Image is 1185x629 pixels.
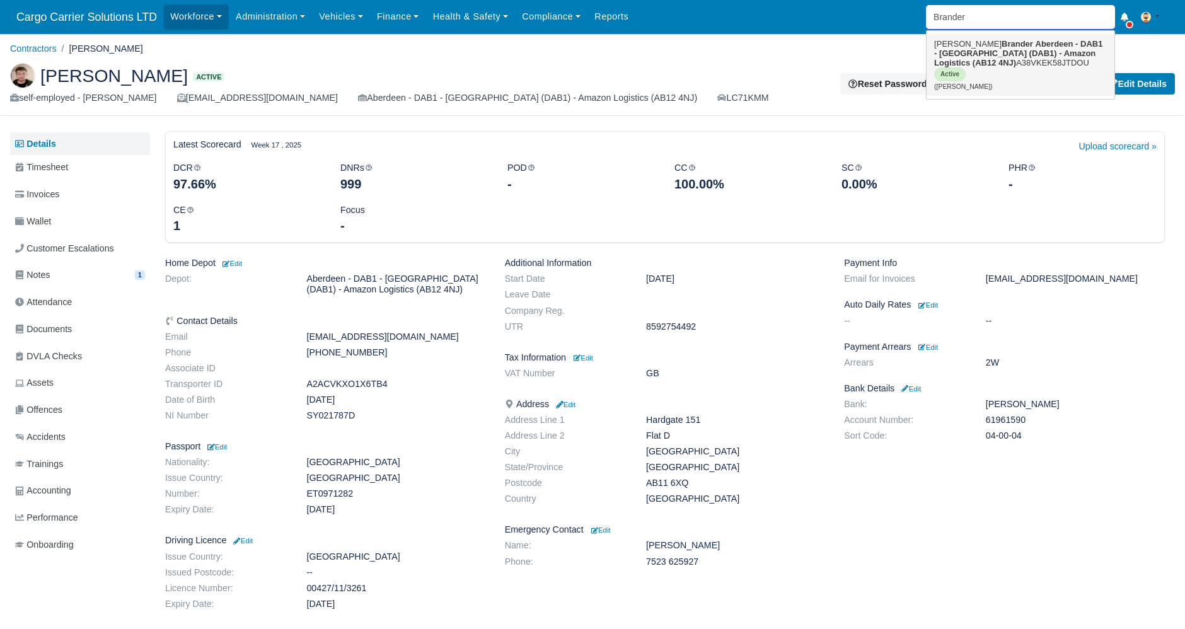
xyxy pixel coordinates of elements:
div: 100.00% [674,175,823,193]
dt: State/Province [495,462,637,473]
span: Attendance [15,295,72,309]
span: DVLA Checks [15,349,82,364]
dt: City [495,446,637,457]
span: Wallet [15,214,51,229]
a: Edit [205,441,227,451]
div: PHR [999,161,1166,193]
a: Accounting [10,478,150,503]
small: Edit [231,537,253,545]
a: Upload scorecard » [1079,139,1157,161]
small: Edit [918,301,938,309]
h6: Address [505,399,826,410]
span: Invoices [15,187,59,202]
a: Offences [10,398,150,422]
li: [PERSON_NAME] [57,42,143,56]
div: 97.66% [173,175,321,193]
span: [PERSON_NAME] [40,67,188,84]
dd: [GEOGRAPHIC_DATA] [637,446,835,457]
span: Accounting [15,483,71,498]
dt: Nationality: [156,457,297,468]
dt: Phone [156,347,297,358]
dd: 61961590 [976,415,1174,425]
div: 999 [340,175,488,193]
div: Chat Widget [1122,568,1185,629]
dd: [PHONE_NUMBER] [297,347,495,358]
a: Edit [916,299,938,309]
span: Active [193,72,224,82]
span: Active [934,67,966,81]
a: Reports [587,4,635,29]
a: Vehicles [312,4,370,29]
div: - [507,175,656,193]
a: Cargo Carrier Solutions LTD [10,5,163,30]
span: Accidents [15,430,66,444]
dd: [GEOGRAPHIC_DATA] [297,457,495,468]
a: Customer Escalations [10,236,150,261]
div: CE [164,203,331,235]
dt: Email [156,332,297,342]
div: self-employed - [PERSON_NAME] [10,91,157,105]
dt: Address Line 2 [495,430,637,441]
h6: Passport [165,441,486,452]
h6: Bank Details [844,383,1165,394]
dd: AB11 6XQ [637,478,835,488]
span: Documents [15,322,72,337]
dd: 2W [976,357,1174,368]
dd: Aberdeen - DAB1 - [GEOGRAPHIC_DATA] (DAB1) - Amazon Logistics (AB12 4NJ) [297,274,495,295]
dt: Account Number: [835,415,976,425]
dt: UTR [495,321,637,332]
div: CC [665,161,832,193]
strong: Aberdeen - DAB1 - [GEOGRAPHIC_DATA] (DAB1) - Amazon Logistics (AB12 4NJ) [934,39,1102,67]
dt: Issued Postcode: [156,567,297,578]
small: Edit [205,443,227,451]
a: Onboarding [10,533,150,557]
a: Edit Details [1101,73,1175,95]
h6: Home Depot [165,258,486,268]
h6: Tax Information [505,352,826,363]
dt: Licence Number: [156,583,297,594]
div: - [340,217,488,234]
a: Compliance [515,4,587,29]
a: Edit [571,352,593,362]
dd: 7523 625927 [637,557,835,567]
dt: Company Reg. [495,306,637,316]
a: LC71KMM [717,91,768,105]
h6: Auto Daily Rates [844,299,1165,310]
small: ([PERSON_NAME]) [934,83,992,90]
dt: NI Number [156,410,297,421]
span: Assets [15,376,54,390]
a: Administration [229,4,312,29]
a: Accidents [10,425,150,449]
dd: GB [637,368,835,379]
a: Wallet [10,209,150,234]
dt: Expiry Date: [156,599,297,609]
input: Search... [926,5,1115,29]
dd: [PERSON_NAME] [976,399,1174,410]
dd: A2ACVKXO1X6TB4 [297,379,495,390]
a: Edit [899,383,921,393]
h6: Driving Licence [165,535,486,546]
dt: Postcode [495,478,637,488]
h6: Latest Scorecard [173,139,241,150]
small: Edit [918,343,938,351]
dd: [GEOGRAPHIC_DATA] [297,473,495,483]
a: Notes 1 [10,263,150,287]
dd: [DATE] [297,395,495,405]
dd: 00427/11/3261 [297,583,495,594]
dd: Hardgate 151 [637,415,835,425]
small: Week 17 , 2025 [251,139,301,151]
dd: [GEOGRAPHIC_DATA] [637,462,835,473]
small: Edit [591,526,611,534]
a: Documents [10,317,150,342]
div: Aberdeen - DAB1 - [GEOGRAPHIC_DATA] (DAB1) - Amazon Logistics (AB12 4NJ) [358,91,697,105]
h6: Payment Info [844,258,1165,268]
a: [PERSON_NAME]Brander Aberdeen - DAB1 - [GEOGRAPHIC_DATA] (DAB1) - Amazon Logistics (AB12 4NJ)A38V... [927,34,1114,96]
a: Edit [231,535,253,545]
dd: [EMAIL_ADDRESS][DOMAIN_NAME] [976,274,1174,284]
span: Trainings [15,457,63,471]
small: Edit [221,260,242,267]
dt: Address Line 1 [495,415,637,425]
div: Mariusz Hamera [1,53,1184,116]
div: DCR [164,161,331,193]
dd: [EMAIL_ADDRESS][DOMAIN_NAME] [297,332,495,342]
